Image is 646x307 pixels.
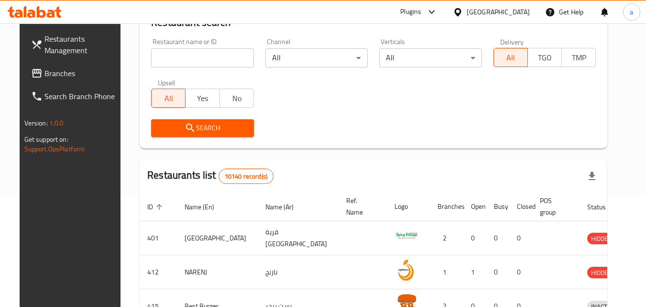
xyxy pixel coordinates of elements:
[509,192,532,221] th: Closed
[486,221,509,255] td: 0
[394,224,418,248] img: Spicy Village
[23,62,128,85] a: Branches
[509,255,532,289] td: 0
[159,122,246,134] span: Search
[44,91,120,102] span: Search Branch Phone
[527,48,562,67] button: TGO
[185,89,219,108] button: Yes
[532,51,558,65] span: TGO
[219,89,254,108] button: No
[44,33,120,56] span: Restaurants Management
[151,119,254,137] button: Search
[486,255,509,289] td: 0
[177,255,258,289] td: NARENJ
[498,51,524,65] span: All
[566,51,592,65] span: TMP
[140,221,177,255] td: 401
[258,255,339,289] td: نارنج
[580,165,603,188] div: Export file
[463,255,486,289] td: 1
[258,221,339,255] td: قرية [GEOGRAPHIC_DATA]
[23,27,128,62] a: Restaurants Management
[587,267,616,278] span: HIDDEN
[265,201,306,213] span: Name (Ar)
[24,133,68,146] span: Get support on:
[394,258,418,282] img: NARENJ
[561,48,596,67] button: TMP
[177,221,258,255] td: [GEOGRAPHIC_DATA]
[463,221,486,255] td: 0
[147,201,165,213] span: ID
[500,38,524,45] label: Delivery
[430,255,463,289] td: 1
[587,201,618,213] span: Status
[147,168,274,184] h2: Restaurants list
[219,172,273,181] span: 10140 record(s)
[540,195,568,218] span: POS group
[44,68,120,79] span: Branches
[387,192,430,221] th: Logo
[400,6,421,18] div: Plugins
[219,169,274,184] div: Total records count
[265,48,368,68] div: All
[155,91,182,105] span: All
[158,79,175,86] label: Upsell
[151,48,254,68] input: Search for restaurant name or ID..
[379,48,482,68] div: All
[151,15,596,30] h2: Restaurant search
[224,91,250,105] span: No
[509,221,532,255] td: 0
[430,192,463,221] th: Branches
[430,221,463,255] td: 2
[49,117,64,129] span: 1.0.0
[24,143,85,155] a: Support.OpsPlatform
[587,233,616,244] span: HIDDEN
[23,85,128,108] a: Search Branch Phone
[346,195,375,218] span: Ref. Name
[24,117,48,129] span: Version:
[463,192,486,221] th: Open
[630,7,633,17] span: a
[486,192,509,221] th: Busy
[140,255,177,289] td: 412
[189,91,216,105] span: Yes
[185,201,227,213] span: Name (En)
[493,48,528,67] button: All
[587,267,616,278] div: HIDDEN
[151,89,186,108] button: All
[467,7,530,17] div: [GEOGRAPHIC_DATA]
